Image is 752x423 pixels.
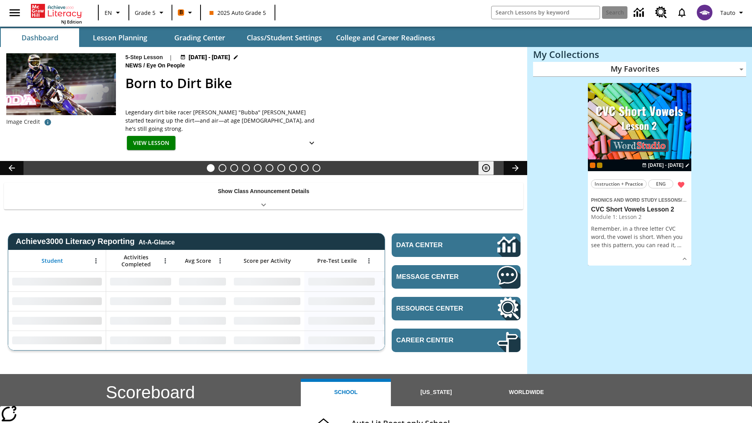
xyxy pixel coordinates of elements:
span: Current Class [590,163,595,168]
div: No Data, [106,272,175,291]
span: Achieve3000 Literacy Reporting [16,237,175,246]
h3: My Collections [533,49,746,60]
span: Eye On People [146,61,186,70]
button: Slide 4 Cars of the Future? [242,164,250,172]
a: Resource Center, Will open in new tab [651,2,672,23]
div: No Data, [379,272,453,291]
button: Worldwide [481,379,571,406]
span: Message Center [396,273,474,281]
button: School [301,379,391,406]
div: Show Class Announcement Details [4,183,523,210]
div: My Favorites [533,62,746,77]
span: Career Center [396,336,474,344]
span: | [169,53,172,61]
div: No Data, [379,331,453,350]
span: Instruction + Practice [595,180,643,188]
button: Open side menu [3,1,26,24]
div: Home [31,2,82,25]
span: Topic: Phonics and Word Study Lessons/CVC Short Vowels [591,195,688,204]
button: Instruction + Practice [591,179,647,188]
button: Open Menu [363,255,375,267]
button: View Lesson [127,136,175,150]
span: Score per Activity [244,257,291,264]
div: No Data, [175,291,230,311]
a: Data Center [629,2,651,23]
span: Student [42,257,63,264]
button: Select a new avatar [692,2,717,23]
img: avatar image [697,5,712,20]
button: Slide 1 Born to Dirt Bike [207,164,215,172]
div: lesson details [588,83,691,266]
button: Show Details [679,253,691,265]
button: ENG [648,179,673,188]
div: No Data, [379,291,453,311]
div: No Data, [106,291,175,311]
span: Avg Score [185,257,211,264]
span: / [143,62,145,69]
h2: Born to Dirt Bike [125,73,518,93]
button: Show Details [304,136,320,150]
button: [US_STATE] [391,379,481,406]
button: Aug 25 - Aug 25 Choose Dates [640,162,691,169]
button: Slide 8 Career Lesson [289,164,297,172]
span: Grade 5 [135,9,155,17]
input: search field [492,6,600,19]
div: No Data, [106,311,175,331]
a: Message Center [392,265,521,289]
span: Tauto [720,9,735,17]
a: Data Center [392,233,521,257]
button: Open Menu [214,255,226,267]
span: B [179,7,183,17]
img: Motocross racer James Stewart flies through the air on his dirt bike. [6,53,116,115]
button: Slide 9 Making a Difference for the Planet [301,164,309,172]
button: Grade: Grade 5, Select a grade [132,5,169,20]
div: No Data, [175,311,230,331]
a: Career Center [392,329,521,352]
button: Grading Center [161,28,239,47]
div: No Data, [379,311,453,331]
span: Resource Center [396,305,474,313]
div: At-A-Glance [139,237,175,246]
button: Slide 5 What's the Big Idea? [254,164,262,172]
span: Data Center [396,241,470,249]
span: EN [105,9,112,17]
p: 5-Step Lesson [125,53,163,61]
button: Lesson carousel, Next [504,161,527,175]
button: Aug 24 - Aug 24 Choose Dates [179,53,240,61]
a: Home [31,3,82,19]
button: College and Career Readiness [330,28,441,47]
span: 2025 Auto Grade 5 [210,9,266,17]
span: ENG [656,180,666,188]
div: No Data, [106,331,175,350]
span: Pre-Test Lexile [317,257,357,264]
button: Slide 3 Taking Movies to the X-Dimension [230,164,238,172]
span: [DATE] - [DATE] [648,162,683,169]
button: Credit: Rick Scuteri/AP Images [40,115,56,129]
button: Open Menu [159,255,171,267]
div: New 2025 class [597,163,602,168]
div: Legendary dirt bike racer [PERSON_NAME] "Bubba" [PERSON_NAME] started tearing up the dirt—and air... [125,108,321,133]
span: … [677,241,681,249]
span: / [681,196,686,203]
button: Slide 6 One Idea, Lots of Hard Work [266,164,273,172]
span: [DATE] - [DATE] [189,53,230,61]
span: Phonics and Word Study Lessons [591,197,681,203]
button: Lesson Planning [81,28,159,47]
button: Slide 2 Do You Want Fries With That? [219,164,226,172]
button: Language: EN, Select a language [101,5,126,20]
div: No Data, [175,331,230,350]
button: Dashboard [1,28,79,47]
p: Image Credit [6,118,40,126]
button: Remove from Favorites [674,178,688,192]
button: Pause [478,161,494,175]
a: Notifications [672,2,692,23]
span: News [125,61,143,70]
div: Pause [478,161,502,175]
button: Slide 7 Pre-release lesson [277,164,285,172]
button: Slide 10 Sleepless in the Animal Kingdom [313,164,320,172]
button: Profile/Settings [717,5,749,20]
button: Class/Student Settings [240,28,328,47]
span: CVC Short Vowels [682,197,723,203]
p: Remember, in a three letter CVC word, the vowel is short. When you see this pattern, you can read... [591,224,688,249]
